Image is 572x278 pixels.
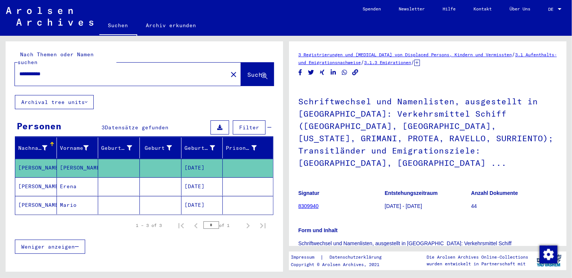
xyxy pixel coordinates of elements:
[174,218,189,233] button: First page
[229,70,238,79] mat-icon: close
[471,202,557,210] p: 44
[60,142,98,154] div: Vorname
[256,218,270,233] button: Last page
[226,144,257,152] div: Prisoner #
[102,124,105,131] span: 3
[57,159,99,177] mat-cell: [PERSON_NAME]
[298,52,512,57] a: 3 Registrierungen und [MEDICAL_DATA] von Displaced Persons, Kindern und Vermissten
[535,251,563,270] img: yv_logo.png
[18,144,47,152] div: Nachname
[241,218,256,233] button: Next page
[239,124,259,131] span: Filter
[105,124,168,131] span: Datensätze gefunden
[427,254,528,260] p: Die Arolsen Archives Online-Collections
[143,144,172,152] div: Geburt‏
[298,203,319,209] a: 8309940
[15,196,57,214] mat-cell: [PERSON_NAME]
[298,84,557,179] h1: Schriftwechsel und Namenlisten, ausgestellt in [GEOGRAPHIC_DATA]: Verkehrsmittel Schiff ([GEOGRAP...
[324,253,391,261] a: Datenschutzerklärung
[181,177,223,196] mat-cell: [DATE]
[226,142,266,154] div: Prisoner #
[364,60,411,65] a: 3.1.3 Emigrationen
[184,144,215,152] div: Geburtsdatum
[223,138,273,158] mat-header-cell: Prisoner #
[15,138,57,158] mat-header-cell: Nachname
[385,202,470,210] p: [DATE] - [DATE]
[15,159,57,177] mat-cell: [PERSON_NAME]
[330,68,337,77] button: Share on LinkedIn
[512,51,515,58] span: /
[298,227,338,233] b: Form und Inhalt
[291,261,391,268] p: Copyright © Arolsen Archives, 2021
[226,67,241,82] button: Clear
[548,7,556,12] span: DE
[15,95,94,109] button: Archival tree units
[189,218,203,233] button: Previous page
[57,138,99,158] mat-header-cell: Vorname
[247,71,266,78] span: Suche
[140,138,181,158] mat-header-cell: Geburt‏
[99,16,137,36] a: Suchen
[411,59,414,66] span: /
[296,68,304,77] button: Share on Facebook
[21,243,75,250] span: Weniger anzeigen
[6,7,93,26] img: Arolsen_neg.svg
[361,59,364,66] span: /
[427,260,528,267] p: wurden entwickelt in Partnerschaft mit
[181,159,223,177] mat-cell: [DATE]
[143,142,181,154] div: Geburt‏
[298,190,319,196] b: Signatur
[203,222,241,229] div: of 1
[385,190,437,196] b: Entstehungszeitraum
[57,177,99,196] mat-cell: Erena
[318,68,326,77] button: Share on Xing
[184,142,225,154] div: Geburtsdatum
[181,138,223,158] mat-header-cell: Geburtsdatum
[233,120,266,135] button: Filter
[341,68,348,77] button: Share on WhatsApp
[18,142,57,154] div: Nachname
[291,253,391,261] div: |
[60,144,89,152] div: Vorname
[241,63,274,86] button: Suche
[471,190,518,196] b: Anzahl Dokumente
[181,196,223,214] mat-cell: [DATE]
[137,16,205,34] a: Archiv erkunden
[307,68,315,77] button: Share on Twitter
[57,196,99,214] mat-cell: Mario
[101,142,141,154] div: Geburtsname
[15,240,85,254] button: Weniger anzeigen
[101,144,132,152] div: Geburtsname
[540,246,557,263] img: Zustimmung ändern
[136,222,162,229] div: 1 – 3 of 3
[17,119,61,133] div: Personen
[98,138,140,158] mat-header-cell: Geburtsname
[17,51,94,66] mat-label: Nach Themen oder Namen suchen
[291,253,321,261] a: Impressum
[351,68,359,77] button: Copy link
[15,177,57,196] mat-cell: [PERSON_NAME]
